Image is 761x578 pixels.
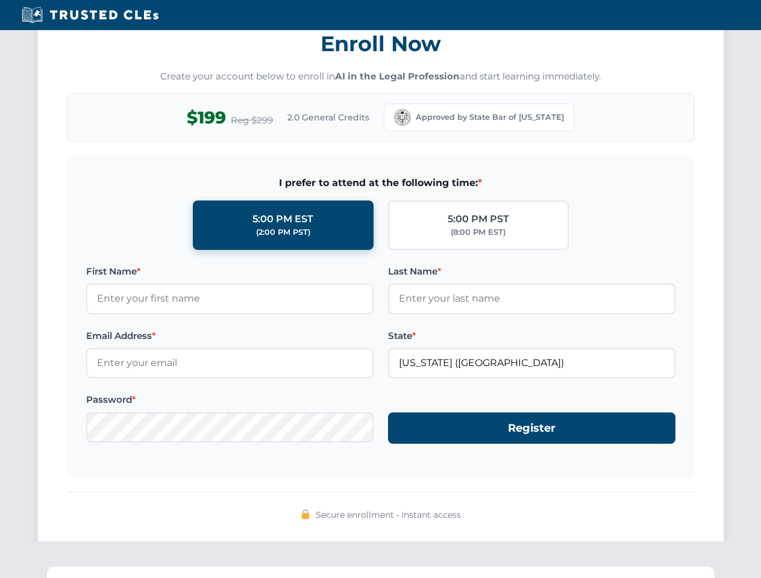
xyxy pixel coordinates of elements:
[416,111,564,123] span: Approved by State Bar of [US_STATE]
[388,412,675,444] button: Register
[86,284,374,314] input: Enter your first name
[86,175,675,191] span: I prefer to attend at the following time:
[256,226,310,238] div: (2:00 PM PST)
[67,70,695,84] p: Create your account below to enroll in and start learning immediately.
[252,211,313,227] div: 5:00 PM EST
[388,264,675,279] label: Last Name
[86,329,374,343] label: Email Address
[67,25,695,63] h3: Enroll Now
[86,393,374,407] label: Password
[86,264,374,279] label: First Name
[86,348,374,378] input: Enter your email
[301,509,310,519] img: 🔒
[18,6,162,24] img: Trusted CLEs
[231,113,273,128] span: Reg $299
[448,211,509,227] div: 5:00 PM PST
[394,109,411,126] img: California Bar
[335,70,460,82] strong: AI in the Legal Profession
[187,104,226,131] span: $199
[287,111,369,124] span: 2.0 General Credits
[388,329,675,343] label: State
[451,226,506,238] div: (8:00 PM EST)
[388,284,675,314] input: Enter your last name
[388,348,675,378] input: California (CA)
[316,508,461,521] span: Secure enrollment • Instant access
